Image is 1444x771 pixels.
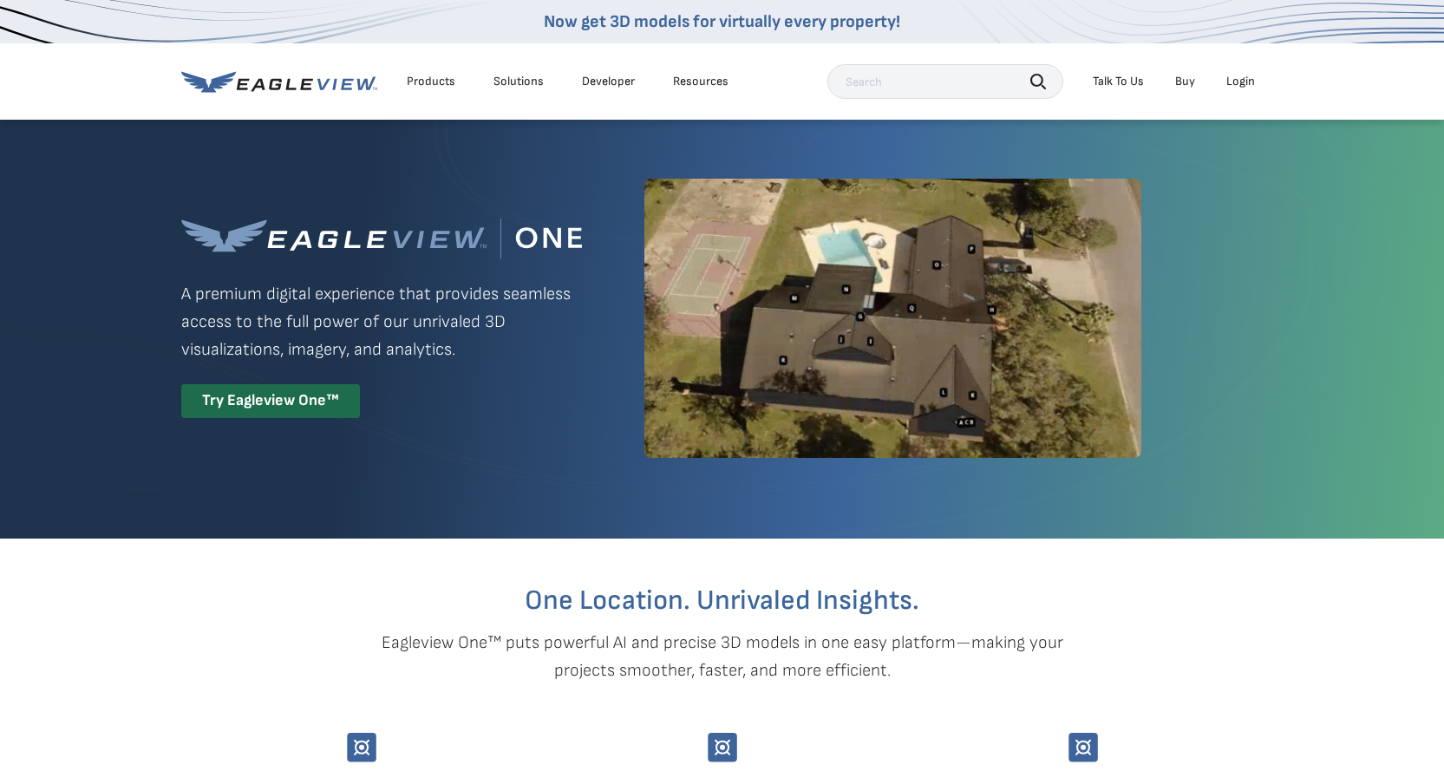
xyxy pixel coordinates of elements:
[544,11,900,32] a: Now get 3D models for virtually every property!
[181,219,582,259] img: Eagleview One™
[708,733,737,762] img: Group-9744.svg
[582,74,635,89] a: Developer
[493,74,544,89] div: Solutions
[347,733,376,762] img: Group-9744.svg
[673,74,729,89] div: Resources
[181,384,360,418] div: Try Eagleview One™
[827,64,1063,99] input: Search
[351,629,1094,684] p: Eagleview One™ puts powerful AI and precise 3D models in one easy platform—making your projects s...
[181,280,582,363] p: A premium digital experience that provides seamless access to the full power of our unrivaled 3D ...
[1175,74,1195,89] a: Buy
[194,587,1251,615] h2: One Location. Unrivaled Insights.
[1068,733,1098,762] img: Group-9744.svg
[407,74,455,89] div: Products
[1226,74,1255,89] div: Login
[1093,74,1144,89] div: Talk To Us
